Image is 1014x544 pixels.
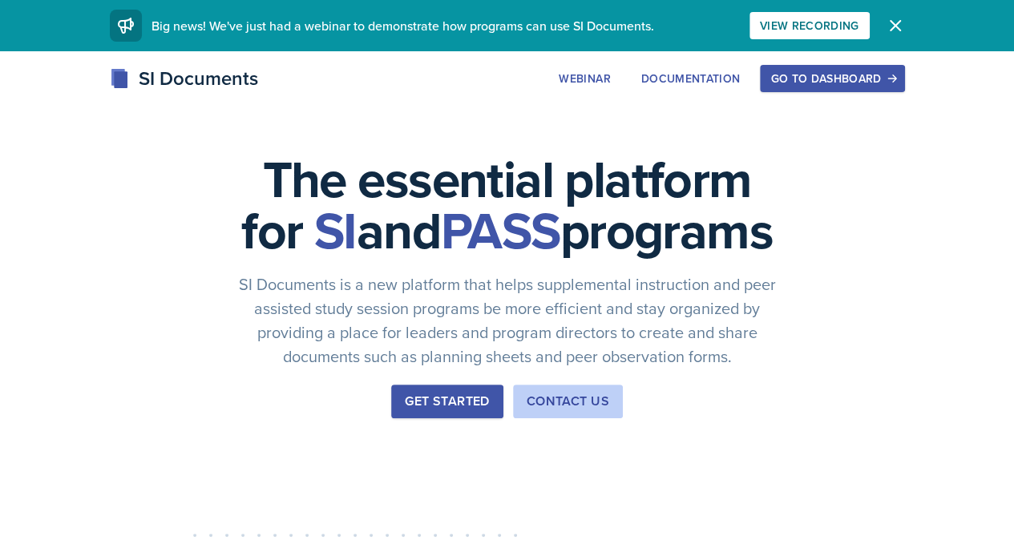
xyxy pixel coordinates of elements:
[548,65,620,92] button: Webinar
[513,385,623,418] button: Contact Us
[391,385,503,418] button: Get Started
[760,19,859,32] div: View Recording
[770,72,894,85] div: Go to Dashboard
[631,65,751,92] button: Documentation
[760,65,904,92] button: Go to Dashboard
[641,72,741,85] div: Documentation
[110,64,258,93] div: SI Documents
[151,17,654,34] span: Big news! We've just had a webinar to demonstrate how programs can use SI Documents.
[527,392,609,411] div: Contact Us
[559,72,610,85] div: Webinar
[749,12,870,39] button: View Recording
[405,392,489,411] div: Get Started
